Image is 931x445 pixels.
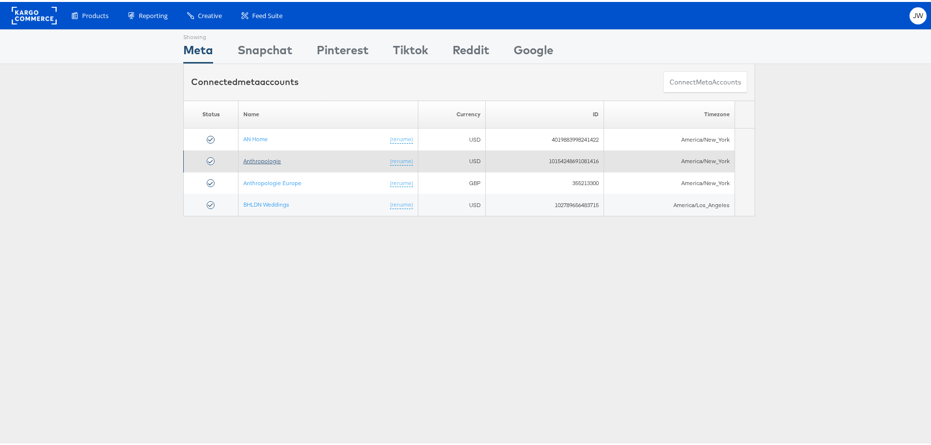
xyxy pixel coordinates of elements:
td: America/New_York [604,127,735,148]
div: Connected accounts [191,74,299,86]
span: JW [913,11,924,17]
div: Reddit [453,40,489,62]
td: USD [418,148,486,170]
div: Pinterest [317,40,368,62]
div: Showing [183,28,213,40]
span: meta [696,76,712,85]
th: Timezone [604,99,735,127]
td: USD [418,127,486,148]
div: Tiktok [393,40,428,62]
div: Meta [183,40,213,62]
a: (rename) [390,133,413,142]
td: America/New_York [604,170,735,192]
td: America/New_York [604,148,735,170]
button: ConnectmetaAccounts [663,69,747,91]
span: Products [82,9,108,19]
div: Snapchat [238,40,292,62]
td: USD [418,192,486,214]
span: Creative [198,9,222,19]
th: Status [184,99,238,127]
td: America/Los_Angeles [604,192,735,214]
td: 355213300 [485,170,604,192]
td: 102789656483715 [485,192,604,214]
span: meta [238,74,260,85]
div: Google [514,40,553,62]
a: (rename) [390,177,413,186]
a: Anthropologie Europe [243,177,302,185]
th: Currency [418,99,486,127]
span: Feed Suite [252,9,282,19]
th: Name [238,99,418,127]
span: Reporting [139,9,168,19]
td: GBP [418,170,486,192]
th: ID [485,99,604,127]
a: AN Home [243,133,268,141]
td: 4019883998241422 [485,127,604,148]
a: BHLDN Weddings [243,199,289,206]
a: (rename) [390,155,413,164]
a: Anthropologie [243,155,281,163]
td: 10154248691081416 [485,148,604,170]
a: (rename) [390,199,413,207]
